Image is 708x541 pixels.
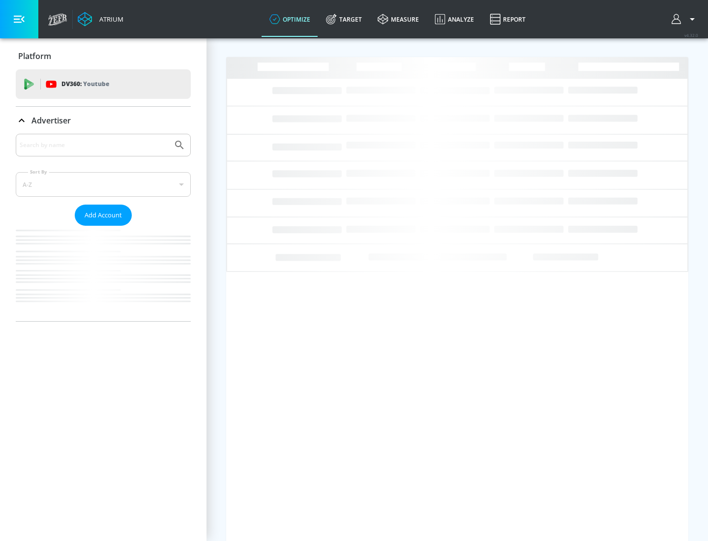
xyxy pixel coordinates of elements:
a: optimize [262,1,318,37]
input: Search by name [20,139,169,151]
div: Atrium [95,15,123,24]
a: Report [482,1,533,37]
nav: list of Advertiser [16,226,191,321]
div: DV360: Youtube [16,69,191,99]
span: v 4.32.0 [684,32,698,38]
p: Advertiser [31,115,71,126]
label: Sort By [28,169,49,175]
p: DV360: [61,79,109,90]
a: Analyze [427,1,482,37]
p: Youtube [83,79,109,89]
p: Platform [18,51,51,61]
div: Platform [16,42,191,70]
div: Advertiser [16,107,191,134]
div: Advertiser [16,134,191,321]
a: measure [370,1,427,37]
button: Add Account [75,205,132,226]
span: Add Account [85,210,122,221]
div: A-Z [16,172,191,197]
a: Atrium [78,12,123,27]
a: Target [318,1,370,37]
